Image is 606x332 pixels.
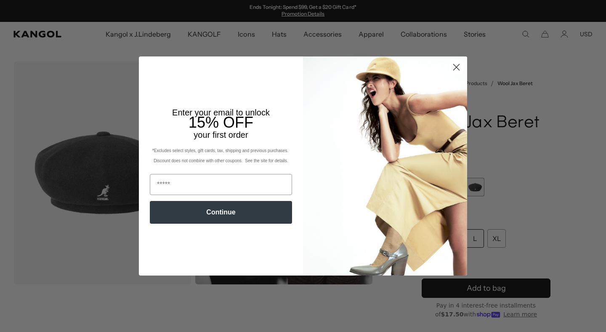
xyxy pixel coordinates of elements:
input: Email [150,174,292,195]
img: 93be19ad-e773-4382-80b9-c9d740c9197f.jpeg [303,56,467,276]
span: *Excludes select styles, gift cards, tax, shipping and previous purchases. Discount does not comb... [152,148,290,163]
span: your first order [194,130,248,139]
button: Close dialog [449,60,464,75]
span: 15% OFF [189,114,253,131]
span: Enter your email to unlock [172,108,270,117]
button: Continue [150,201,292,224]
